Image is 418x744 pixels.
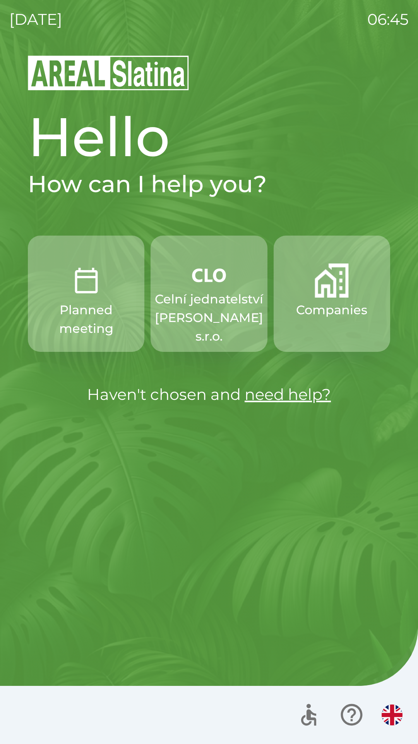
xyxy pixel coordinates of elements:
[296,301,367,319] p: Companies
[192,263,226,287] img: 889875ac-0dea-4846-af73-0927569c3e97.png
[382,704,403,725] img: en flag
[315,263,349,298] img: 58b4041c-2a13-40f9-aad2-b58ace873f8c.png
[28,104,390,170] h1: Hello
[367,8,409,31] p: 06:45
[28,236,144,352] button: Planned meeting
[69,263,103,298] img: 0ea463ad-1074-4378-bee6-aa7a2f5b9440.png
[9,8,62,31] p: [DATE]
[245,385,331,404] a: need help?
[28,170,390,198] h2: How can I help you?
[28,383,390,406] p: Haven't chosen and
[28,54,390,91] img: Logo
[155,290,263,346] p: Celní jednatelství [PERSON_NAME] s.r.o.
[46,301,126,338] p: Planned meeting
[274,236,390,352] button: Companies
[151,236,267,352] button: Celní jednatelství [PERSON_NAME] s.r.o.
